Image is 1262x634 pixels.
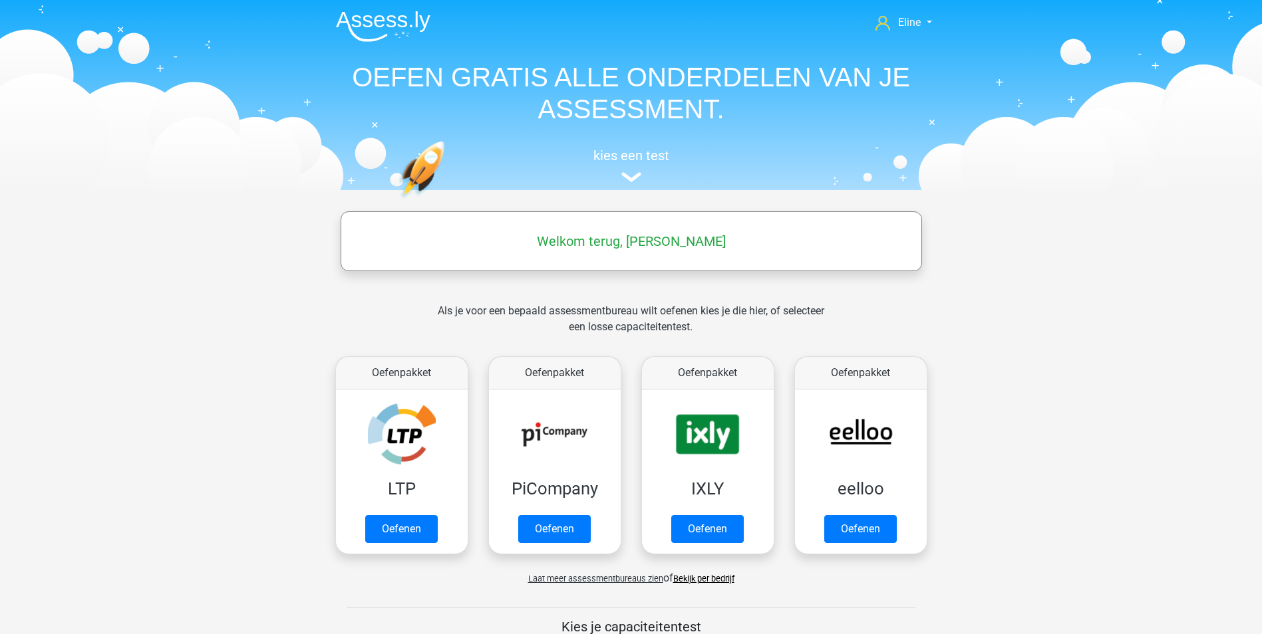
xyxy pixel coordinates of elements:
div: Als je voor een bepaald assessmentbureau wilt oefenen kies je die hier, of selecteer een losse ca... [427,303,835,351]
span: Eline [898,16,921,29]
h1: OEFEN GRATIS ALLE ONDERDELEN VAN JE ASSESSMENT. [325,61,937,125]
img: assessment [621,172,641,182]
img: oefenen [398,141,496,261]
a: Oefenen [671,515,744,543]
a: Bekijk per bedrijf [673,574,734,583]
a: Oefenen [824,515,897,543]
h5: Welkom terug, [PERSON_NAME] [347,233,915,249]
a: Eline [870,15,937,31]
span: Laat meer assessmentbureaus zien [528,574,663,583]
div: of [325,560,937,586]
h5: kies een test [325,148,937,163]
a: Oefenen [518,515,591,543]
a: kies een test [325,148,937,183]
img: Assessly [336,11,430,42]
a: Oefenen [365,515,438,543]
